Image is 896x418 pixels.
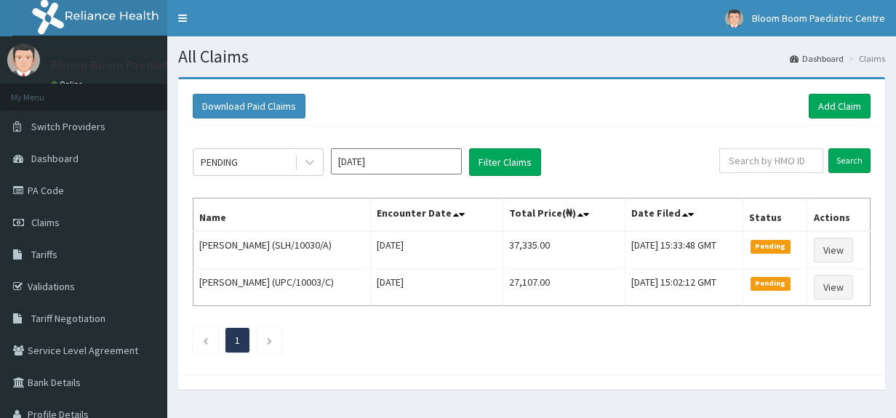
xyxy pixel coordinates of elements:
a: View [814,275,853,300]
td: 37,335.00 [503,231,625,269]
td: [DATE] 15:33:48 GMT [625,231,743,269]
th: Date Filed [625,198,743,232]
button: Filter Claims [469,148,541,176]
td: [DATE] [371,231,503,269]
td: [DATE] [371,269,503,306]
th: Name [193,198,371,232]
th: Total Price(₦) [503,198,625,232]
a: View [814,238,853,262]
div: PENDING [201,155,238,169]
td: [PERSON_NAME] (SLH/10030/A) [193,231,371,269]
span: Pending [751,277,791,290]
button: Download Paid Claims [193,94,305,118]
a: Add Claim [809,94,871,118]
span: Dashboard [31,152,79,165]
td: [PERSON_NAME] (UPC/10003/C) [193,269,371,306]
li: Claims [845,52,885,65]
a: Page 1 is your current page [235,334,240,347]
td: [DATE] 15:02:12 GMT [625,269,743,306]
a: Next page [266,334,273,347]
p: Bloom Boom Paediatric Centre [51,59,225,72]
input: Search [828,148,871,173]
a: Previous page [202,334,209,347]
th: Actions [808,198,871,232]
a: Online [51,79,86,89]
span: Bloom Boom Paediatric Centre [752,12,885,25]
input: Select Month and Year [331,148,462,174]
th: Encounter Date [371,198,503,232]
span: Tariffs [31,248,57,261]
img: User Image [725,9,743,28]
img: User Image [7,44,40,76]
td: 27,107.00 [503,269,625,306]
span: Claims [31,216,60,229]
span: Pending [751,240,791,253]
span: Switch Providers [31,120,105,133]
a: Dashboard [790,52,844,65]
span: Tariff Negotiation [31,312,105,325]
th: Status [743,198,808,232]
input: Search by HMO ID [719,148,823,173]
h1: All Claims [178,47,885,66]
